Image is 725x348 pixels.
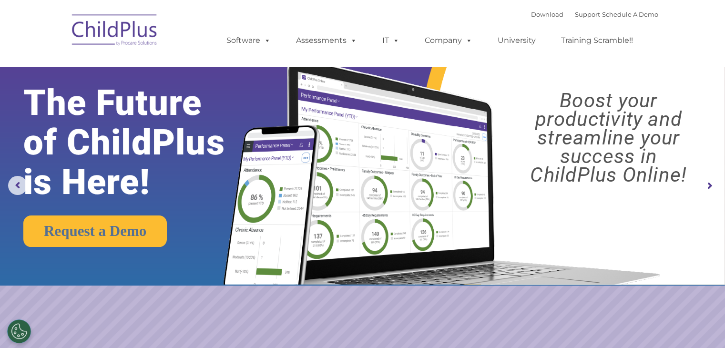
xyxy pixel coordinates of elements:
a: Company [415,31,482,50]
a: Schedule A Demo [602,10,658,18]
span: Last name [133,63,162,70]
rs-layer: The Future of ChildPlus is Here! [23,83,255,202]
a: Assessments [286,31,367,50]
a: Support [575,10,600,18]
a: Training Scramble!! [551,31,643,50]
button: Cookies Settings [7,319,31,343]
a: Software [217,31,280,50]
span: Phone number [133,102,173,109]
img: ChildPlus by Procare Solutions [67,8,163,55]
font: | [531,10,658,18]
a: University [488,31,545,50]
rs-layer: Boost your productivity and streamline your success in ChildPlus Online! [501,91,716,184]
a: Request a Demo [23,215,167,247]
a: Download [531,10,563,18]
a: IT [373,31,409,50]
